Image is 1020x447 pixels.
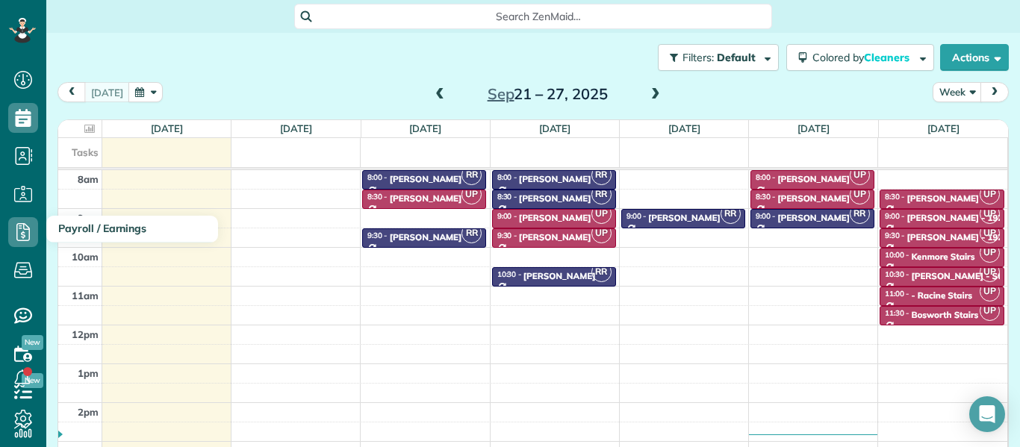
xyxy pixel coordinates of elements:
[461,184,482,204] span: UP
[591,204,612,224] span: UP
[648,213,721,223] div: [PERSON_NAME]
[668,122,700,134] a: [DATE]
[78,173,99,185] span: 8am
[57,82,86,102] button: prev
[850,184,870,204] span: UP
[911,290,972,301] div: - Racine Stairs
[777,213,850,223] div: [PERSON_NAME]
[390,174,462,184] div: [PERSON_NAME]
[519,193,591,204] div: [PERSON_NAME]
[488,84,514,103] span: Sep
[591,184,612,204] span: RR
[591,262,612,282] span: RR
[812,51,915,64] span: Colored by
[777,193,850,204] div: [PERSON_NAME]
[980,281,1000,301] span: UP
[409,122,441,134] a: [DATE]
[84,82,130,102] button: [DATE]
[907,193,979,204] div: [PERSON_NAME]
[864,51,912,64] span: Cleaners
[280,122,312,134] a: [DATE]
[519,213,591,223] div: [PERSON_NAME]
[523,271,596,281] div: [PERSON_NAME]
[519,232,591,243] div: [PERSON_NAME]
[591,223,612,243] span: UP
[22,335,43,350] span: New
[980,82,1009,102] button: next
[717,51,756,64] span: Default
[980,301,1000,321] span: UP
[78,212,99,224] span: 9am
[650,44,779,71] a: Filters: Default
[980,243,1000,263] span: UP
[980,223,1000,243] span: UP
[72,290,99,301] span: 11am
[78,367,99,379] span: 1pm
[850,204,870,224] span: RR
[390,193,462,204] div: [PERSON_NAME]
[940,44,1009,71] button: Actions
[78,406,99,418] span: 2pm
[390,232,462,243] div: [PERSON_NAME]
[980,184,1000,204] span: UP
[658,44,779,71] button: Filters: Default
[591,165,612,185] span: RR
[682,51,714,64] span: Filters:
[58,222,146,235] span: Payroll / Earnings
[777,174,850,184] div: [PERSON_NAME]
[151,122,183,134] a: [DATE]
[786,44,934,71] button: Colored byCleaners
[850,165,870,185] span: UP
[927,122,960,134] a: [DATE]
[980,204,1000,224] span: UP
[797,122,830,134] a: [DATE]
[933,82,982,102] button: Week
[911,310,978,320] div: Bosworth Stairs
[721,204,741,224] span: RR
[539,122,571,134] a: [DATE]
[911,251,974,262] div: Kenmore Stairs
[454,86,641,102] h2: 21 – 27, 2025
[519,174,591,184] div: [PERSON_NAME]
[461,165,482,185] span: RR
[72,251,99,263] span: 10am
[461,223,482,243] span: RR
[969,396,1005,432] div: Open Intercom Messenger
[72,328,99,340] span: 12pm
[72,146,99,158] span: Tasks
[980,262,1000,282] span: UP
